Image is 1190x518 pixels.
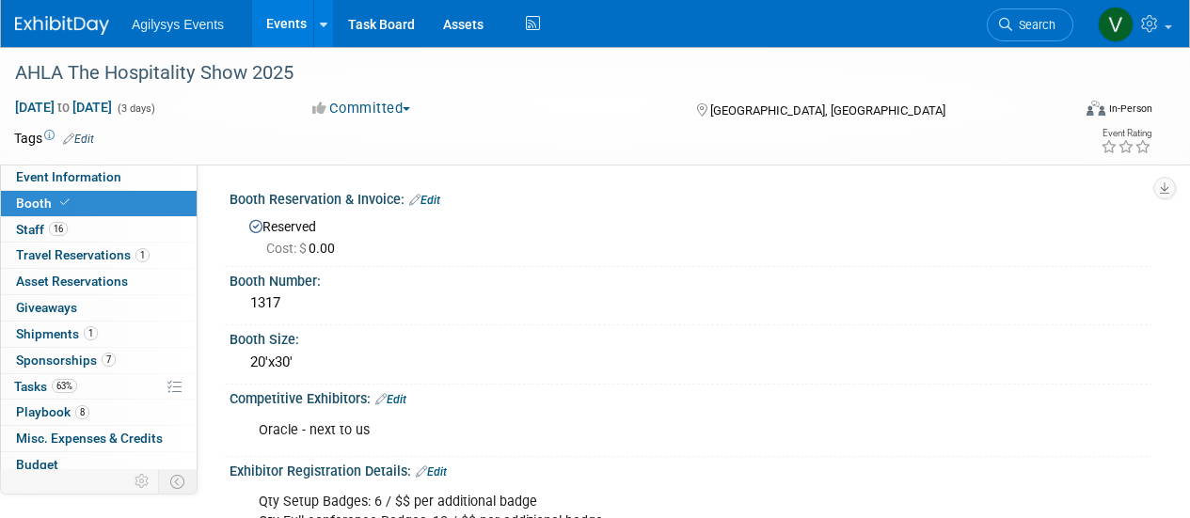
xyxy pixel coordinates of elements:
[55,100,72,115] span: to
[246,412,970,449] div: Oracle - next to us
[135,248,150,262] span: 1
[1,217,197,243] a: Staff16
[1012,18,1055,32] span: Search
[126,469,159,494] td: Personalize Event Tab Strip
[986,98,1152,126] div: Event Format
[75,405,89,419] span: 8
[16,196,73,211] span: Booth
[63,133,94,146] a: Edit
[1,400,197,425] a: Playbook8
[244,289,1138,318] div: 1317
[1,374,197,400] a: Tasks63%
[375,393,406,406] a: Edit
[244,212,1138,258] div: Reserved
[1,452,197,478] a: Budget
[16,300,77,315] span: Giveaways
[14,379,77,394] span: Tasks
[1,426,197,451] a: Misc. Expenses & Credits
[132,17,224,32] span: Agilysys Events
[1,348,197,373] a: Sponsorships7
[230,267,1152,290] div: Booth Number:
[230,325,1152,349] div: Booth Size:
[14,129,94,148] td: Tags
[14,99,113,116] span: [DATE] [DATE]
[987,8,1073,41] a: Search
[1,165,197,190] a: Event Information
[1,243,197,268] a: Travel Reservations1
[1101,129,1151,138] div: Event Rating
[159,469,198,494] td: Toggle Event Tabs
[16,247,150,262] span: Travel Reservations
[116,102,155,115] span: (3 days)
[16,222,68,237] span: Staff
[16,169,121,184] span: Event Information
[15,16,109,35] img: ExhibitDay
[244,348,1138,377] div: 20'x30'
[306,99,418,118] button: Committed
[230,385,1152,409] div: Competitive Exhibitors:
[1,295,197,321] a: Giveaways
[416,465,447,479] a: Edit
[710,103,945,118] span: [GEOGRAPHIC_DATA], [GEOGRAPHIC_DATA]
[16,404,89,419] span: Playbook
[1,269,197,294] a: Asset Reservations
[1098,7,1134,42] img: Vaitiare Munoz
[16,274,128,289] span: Asset Reservations
[16,326,98,341] span: Shipments
[1108,102,1152,116] div: In-Person
[230,457,1152,481] div: Exhibitor Registration Details:
[60,197,70,208] i: Booth reservation complete
[16,353,116,368] span: Sponsorships
[16,431,163,446] span: Misc. Expenses & Credits
[266,241,342,256] span: 0.00
[102,353,116,367] span: 7
[1087,101,1105,116] img: Format-Inperson.png
[1,322,197,347] a: Shipments1
[52,379,77,393] span: 63%
[409,194,440,207] a: Edit
[8,56,1055,90] div: AHLA The Hospitality Show 2025
[49,222,68,236] span: 16
[230,185,1152,210] div: Booth Reservation & Invoice:
[266,241,309,256] span: Cost: $
[1,191,197,216] a: Booth
[16,457,58,472] span: Budget
[84,326,98,340] span: 1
